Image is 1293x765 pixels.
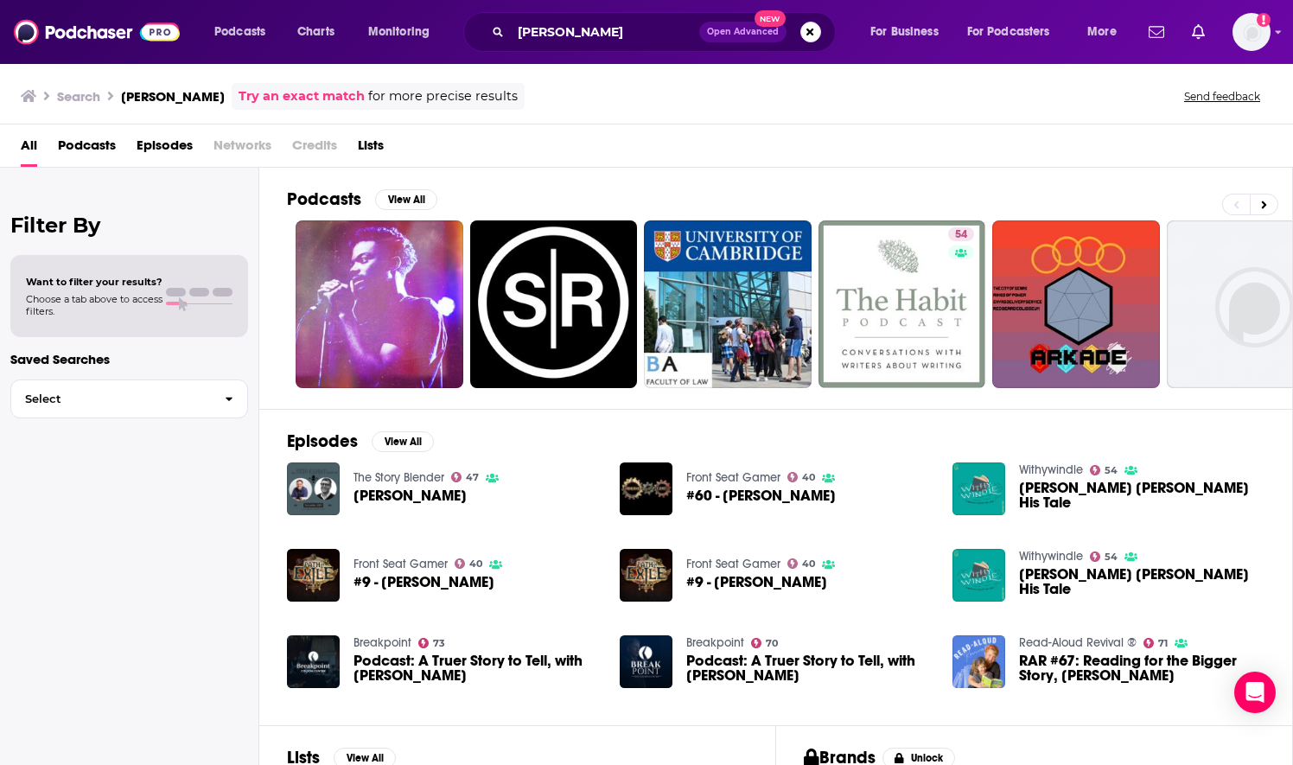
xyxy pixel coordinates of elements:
a: Breakpoint [686,635,744,650]
a: 40 [787,472,816,482]
a: Withywindle [1019,549,1083,564]
a: Withywindle [1019,462,1083,477]
button: open menu [202,18,288,46]
p: Saved Searches [10,351,248,367]
a: Episodes [137,131,193,167]
a: 70 [751,638,779,648]
span: 54 [1105,553,1118,561]
span: Networks [213,131,271,167]
a: Jonathan Rogers Barks His Tale [1019,481,1264,510]
a: Show notifications dropdown [1185,17,1212,47]
button: Select [10,379,248,418]
a: 71 [1143,638,1169,648]
button: View All [372,431,434,452]
a: Jonathan Rogers Barks His Tale [1019,567,1264,596]
a: Charts [286,18,345,46]
a: Show notifications dropdown [1142,17,1171,47]
img: #9 - Jonathan Rogers [620,549,672,602]
span: 70 [766,640,778,647]
span: [PERSON_NAME] [354,488,467,503]
a: Front Seat Gamer [354,557,448,571]
a: 54 [948,227,974,241]
h2: Podcasts [287,188,361,210]
img: Podchaser - Follow, Share and Rate Podcasts [14,16,180,48]
span: for more precise results [368,86,518,106]
svg: Add a profile image [1257,13,1271,27]
h3: Search [57,88,100,105]
span: #60 - [PERSON_NAME] [686,488,836,503]
span: Charts [297,20,334,44]
img: #9 - Jonathan Rogers [287,549,340,602]
img: Jonathan Rogers Barks His Tale [952,462,1005,515]
a: #60 - Jonathan Rogers [686,488,836,503]
span: Logged in as nwierenga [1232,13,1271,51]
a: 40 [787,558,816,569]
a: The Story Blender [354,470,444,485]
a: RAR #67: Reading for the Bigger Story, Jonathan Rogers [1019,653,1264,683]
h3: [PERSON_NAME] [121,88,225,105]
span: More [1087,20,1117,44]
a: Podcast: A Truer Story to Tell, with Jonathan Rogers [354,653,599,683]
img: #60 - Jonathan Rogers [620,462,672,515]
span: Podcast: A Truer Story to Tell, with [PERSON_NAME] [354,653,599,683]
a: PodcastsView All [287,188,437,210]
span: For Business [870,20,939,44]
a: 47 [451,472,480,482]
span: Choose a tab above to access filters. [26,293,162,317]
button: Show profile menu [1232,13,1271,51]
img: User Profile [1232,13,1271,51]
button: open menu [956,18,1075,46]
a: #9 - Jonathan Rogers [354,575,494,590]
a: Front Seat Gamer [686,557,780,571]
img: Podcast: A Truer Story to Tell, with Jonathan Rogers [620,635,672,688]
h2: Filter By [10,213,248,238]
span: [PERSON_NAME] [PERSON_NAME] His Tale [1019,567,1264,596]
span: Podcast: A Truer Story to Tell, with [PERSON_NAME] [686,653,932,683]
span: [PERSON_NAME] [PERSON_NAME] His Tale [1019,481,1264,510]
a: RAR #67: Reading for the Bigger Story, Jonathan Rogers [952,635,1005,688]
a: 54 [818,220,986,388]
div: Open Intercom Messenger [1234,672,1276,713]
a: 40 [455,558,483,569]
a: Breakpoint [354,635,411,650]
span: 73 [433,640,445,647]
button: open menu [356,18,452,46]
span: 54 [1105,467,1118,475]
span: 71 [1158,640,1168,647]
span: New [755,10,786,27]
a: 73 [418,638,446,648]
span: Select [11,393,211,405]
a: Lists [358,131,384,167]
h2: Episodes [287,430,358,452]
span: Podcasts [58,131,116,167]
button: open menu [1075,18,1138,46]
button: open menu [858,18,960,46]
a: EpisodesView All [287,430,434,452]
input: Search podcasts, credits, & more... [511,18,699,46]
a: 54 [1090,551,1118,562]
span: 47 [466,474,479,481]
a: All [21,131,37,167]
a: 54 [1090,465,1118,475]
span: #9 - [PERSON_NAME] [686,575,827,590]
span: 40 [469,560,482,568]
span: 40 [802,474,815,481]
img: Jonathan Rogers [287,462,340,515]
a: #9 - Jonathan Rogers [686,575,827,590]
img: Jonathan Rogers Barks His Tale [952,549,1005,602]
a: Podcast: A Truer Story to Tell, with Jonathan Rogers [287,635,340,688]
span: RAR #67: Reading for the Bigger Story, [PERSON_NAME] [1019,653,1264,683]
span: Monitoring [368,20,430,44]
span: For Podcasters [967,20,1050,44]
button: Send feedback [1179,89,1265,104]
